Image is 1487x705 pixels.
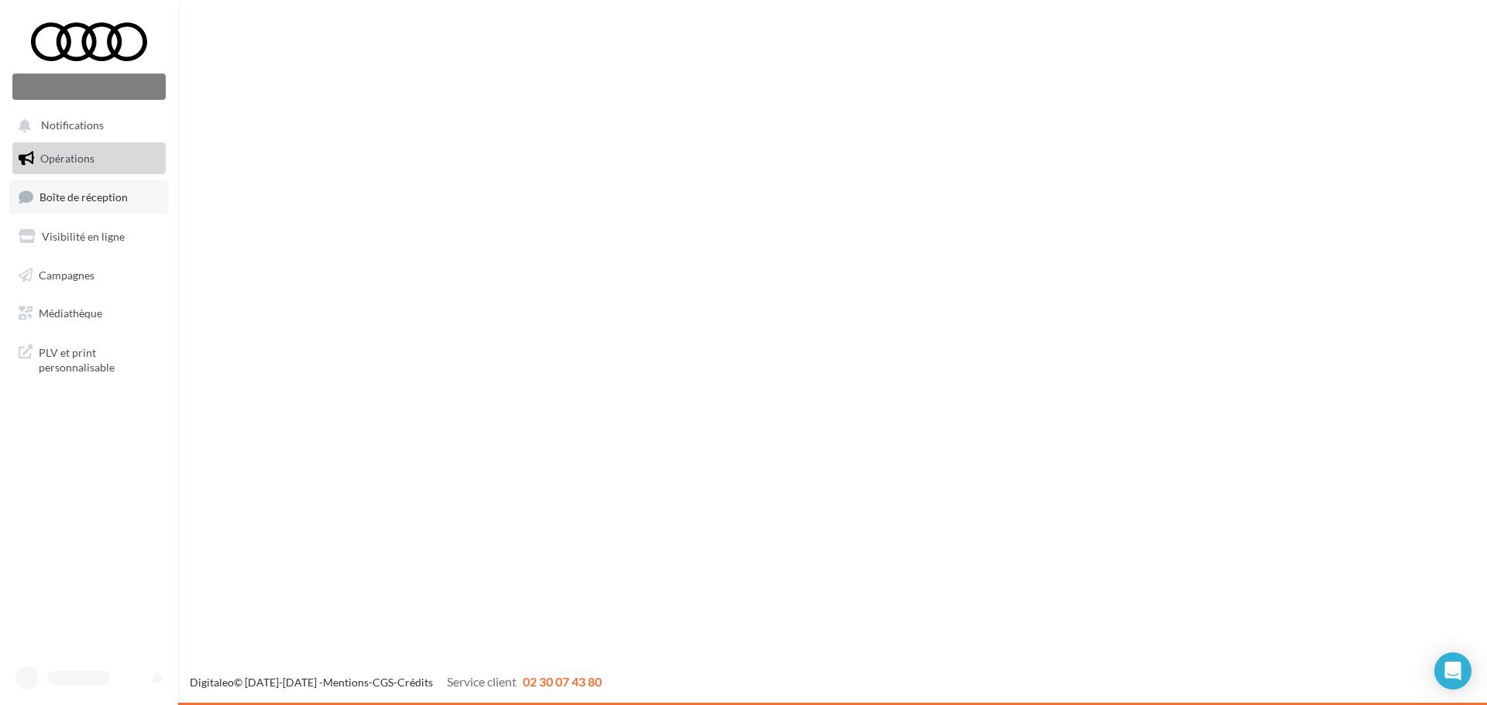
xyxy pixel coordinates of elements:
[190,676,234,689] a: Digitaleo
[9,259,169,292] a: Campagnes
[397,676,433,689] a: Crédits
[523,674,602,689] span: 02 30 07 43 80
[1434,652,1472,690] div: Open Intercom Messenger
[9,336,169,382] a: PLV et print personnalisable
[373,676,393,689] a: CGS
[9,221,169,253] a: Visibilité en ligne
[41,119,104,132] span: Notifications
[9,297,169,330] a: Médiathèque
[190,676,602,689] span: © [DATE]-[DATE] - - -
[12,74,166,100] div: Nouvelle campagne
[9,142,169,175] a: Opérations
[39,342,160,375] span: PLV et print personnalisable
[42,230,125,243] span: Visibilité en ligne
[40,152,94,165] span: Opérations
[323,676,369,689] a: Mentions
[39,268,94,281] span: Campagnes
[9,180,169,214] a: Boîte de réception
[39,306,102,320] span: Médiathèque
[39,190,128,204] span: Boîte de réception
[447,674,517,689] span: Service client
